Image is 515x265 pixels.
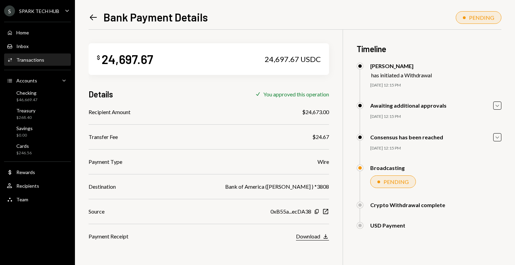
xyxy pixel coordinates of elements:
a: Team [4,193,71,205]
h3: Timeline [357,43,501,54]
a: Inbox [4,40,71,52]
div: Recipient Amount [89,108,130,116]
h3: Details [89,89,113,100]
div: 24,697.67 USDC [265,54,321,64]
a: Checking$46,669.47 [4,88,71,104]
div: [PERSON_NAME] [370,63,432,69]
div: $0.00 [16,132,33,138]
div: Download [296,233,320,239]
div: Crypto Withdrawal complete [370,202,445,208]
div: PENDING [469,14,494,21]
div: Accounts [16,78,37,83]
a: Savings$0.00 [4,123,71,140]
div: Rewards [16,169,35,175]
div: $24.67 [312,133,329,141]
button: Download [296,233,329,240]
div: Treasury [16,108,35,113]
div: USD Payment [370,222,405,229]
a: Cards$246.56 [4,141,71,157]
div: Checking [16,90,37,96]
div: Bank of America ([PERSON_NAME] ) *3808 [225,183,329,191]
a: Recipients [4,180,71,192]
div: $ [97,54,100,61]
div: Wire [317,158,329,166]
div: Home [16,30,29,35]
div: Broadcasting [370,165,405,171]
div: SPARK TECH HUB [19,8,59,14]
div: [DATE] 12:15 PM [370,145,501,151]
h1: Bank Payment Details [104,10,208,24]
div: has initiated a Withdrawal [371,72,432,78]
div: Transfer Fee [89,133,118,141]
div: Recipients [16,183,39,189]
div: $46,669.47 [16,97,37,103]
div: Team [16,197,28,202]
a: Home [4,26,71,38]
div: Cards [16,143,32,149]
div: Payment Receipt [89,232,128,240]
div: Awaiting additional approvals [370,102,447,109]
div: Consensus has been reached [370,134,443,140]
div: S [4,5,15,16]
a: Accounts [4,74,71,87]
div: [DATE] 12:15 PM [370,114,501,120]
div: You approved this operation [263,91,329,97]
div: Transactions [16,57,44,63]
div: $268.40 [16,115,35,121]
div: PENDING [384,178,409,185]
div: 0xB55a...ecDA38 [270,207,311,216]
div: Savings [16,125,33,131]
div: Inbox [16,43,29,49]
a: Rewards [4,166,71,178]
div: Source [89,207,105,216]
div: Destination [89,183,116,191]
div: 24,697.67 [102,51,153,67]
div: $246.56 [16,150,32,156]
a: Transactions [4,53,71,66]
a: Treasury$268.40 [4,106,71,122]
div: $24,673.00 [302,108,329,116]
div: [DATE] 12:15 PM [370,82,501,88]
div: Payment Type [89,158,122,166]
